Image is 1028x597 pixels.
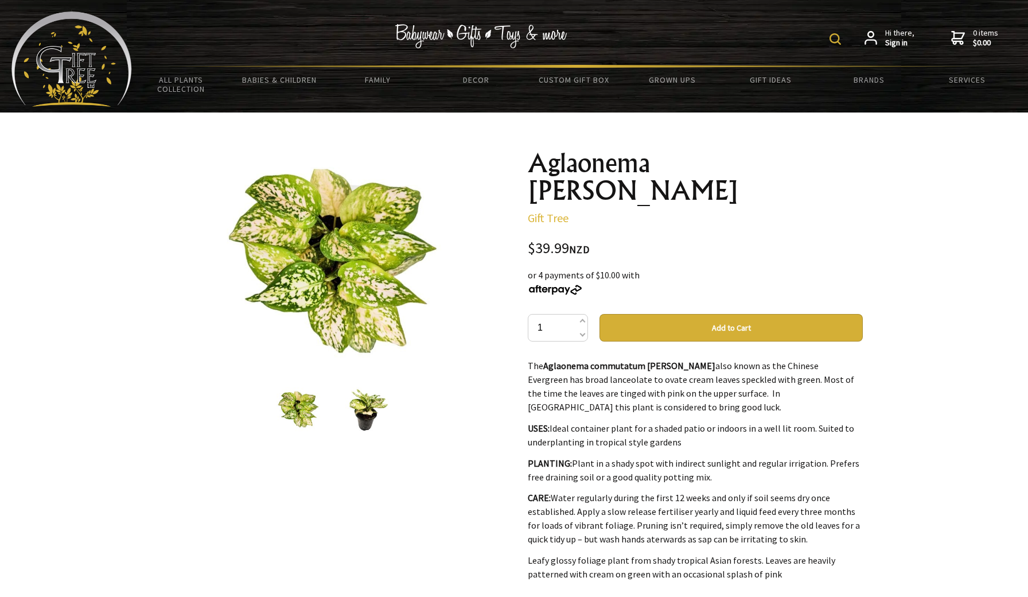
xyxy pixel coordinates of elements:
[885,38,914,48] strong: Sign in
[820,68,918,92] a: Brands
[528,211,568,225] a: Gift Tree
[830,33,841,45] img: product search
[918,68,1017,92] a: Services
[973,38,998,48] strong: $0.00
[329,68,427,92] a: Family
[951,28,998,48] a: 0 items$0.00
[277,387,320,431] img: Aglaonema Eileen
[569,243,590,256] span: NZD
[528,268,863,296] div: or 4 payments of $10.00 with
[865,28,914,48] a: Hi there,Sign in
[11,11,132,107] img: Babyware - Gifts - Toys and more...
[395,24,567,48] img: Babywear - Gifts - Toys & more
[528,285,583,295] img: Afterpay
[528,456,863,484] p: Plant in a shady spot with indirect sunlight and regular irrigation. Prefers free draining soil o...
[624,68,722,92] a: Grown Ups
[528,458,572,469] strong: PLANTING:
[973,28,998,48] span: 0 items
[543,360,715,371] strong: Aglaonema commutatum [PERSON_NAME]
[528,492,551,503] strong: CARE:
[221,149,444,373] img: Aglaonema Eileen
[885,28,914,48] span: Hi there,
[528,422,550,434] strong: USES:
[528,149,863,204] h1: Aglaonema [PERSON_NAME]
[528,421,863,449] p: Ideal container plant for a shaded patio or indoors in a well lit room. Suited to underplanting i...
[528,241,863,257] div: $39.99
[132,68,230,101] a: All Plants Collection
[528,491,863,546] p: Water regularly during the first 12 weeks and only if soil seems dry once established. Apply a sl...
[599,314,863,342] button: Add to Cart
[525,68,623,92] a: Custom Gift Box
[345,387,389,431] img: Aglaonema Eileen
[528,553,863,581] p: Leafy glossy foliage plant from shady tropical Asian forests. Leaves are heavily patterned with c...
[528,359,863,414] p: The also known as the Chinese Evergreen has broad lanceolate to ovate cream leaves speckled with ...
[722,68,820,92] a: Gift Ideas
[230,68,328,92] a: Babies & Children
[427,68,525,92] a: Decor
